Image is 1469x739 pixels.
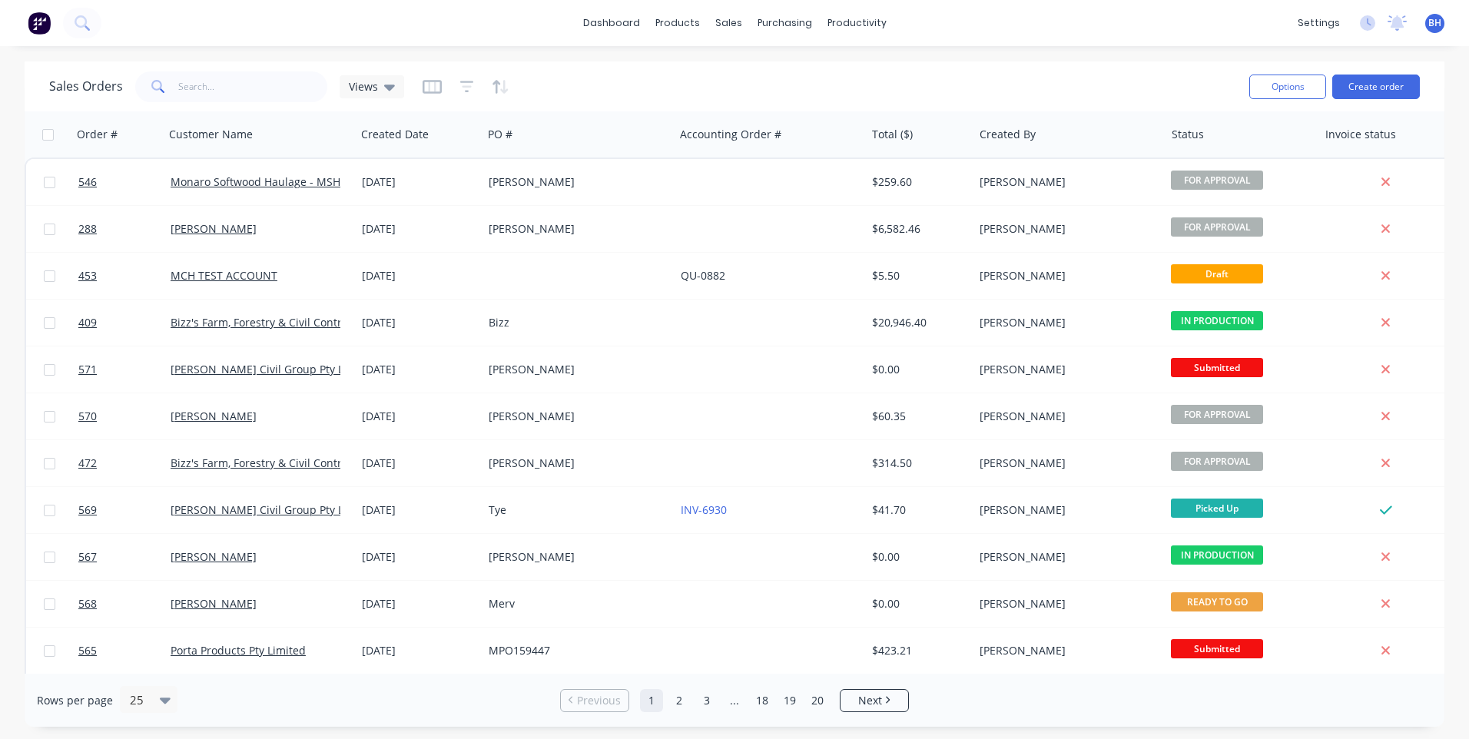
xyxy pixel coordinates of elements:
div: $259.60 [872,174,963,190]
a: Bizz's Farm, Forestry & Civil Contracting Pty Ltd [171,456,411,470]
div: [DATE] [362,643,476,658]
a: Page 1 is your current page [640,689,663,712]
div: [PERSON_NAME] [980,549,1150,565]
div: [DATE] [362,409,476,424]
div: [DATE] [362,549,476,565]
div: [PERSON_NAME] [980,362,1150,377]
div: [PERSON_NAME] [489,409,659,424]
a: 568 [78,581,171,627]
div: [PERSON_NAME] [489,549,659,565]
div: Customer Name [169,127,253,142]
div: [PERSON_NAME] [980,268,1150,283]
span: FOR APPROVAL [1171,452,1263,471]
h1: Sales Orders [49,79,123,94]
a: 567 [78,534,171,580]
a: 569 [78,487,171,533]
div: sales [708,12,750,35]
div: [PERSON_NAME] [980,221,1150,237]
button: Create order [1332,75,1420,99]
a: 571 [78,346,171,393]
a: QU-0882 [681,268,725,283]
input: Search... [178,71,328,102]
div: Merv [489,596,659,611]
a: MCH TEST ACCOUNT [171,268,277,283]
span: 453 [78,268,97,283]
div: Order # [77,127,118,142]
div: $423.21 [872,643,963,658]
div: [DATE] [362,596,476,611]
div: [DATE] [362,268,476,283]
div: $20,946.40 [872,315,963,330]
div: [PERSON_NAME] [489,456,659,471]
a: [PERSON_NAME] [171,409,257,423]
span: FOR APPROVAL [1171,217,1263,237]
div: [DATE] [362,502,476,518]
a: Page 20 [806,689,829,712]
div: Total ($) [872,127,913,142]
div: $314.50 [872,456,963,471]
div: Tye [489,502,659,518]
a: 288 [78,206,171,252]
div: [PERSON_NAME] [980,596,1150,611]
span: FOR APPROVAL [1171,171,1263,190]
a: 472 [78,440,171,486]
div: Created By [980,127,1036,142]
div: [DATE] [362,174,476,190]
div: [DATE] [362,362,476,377]
span: 568 [78,596,97,611]
span: 569 [78,502,97,518]
span: Views [349,78,378,94]
div: [PERSON_NAME] [980,456,1150,471]
div: [PERSON_NAME] [980,315,1150,330]
span: Picked Up [1171,499,1263,518]
a: Monaro Softwood Haulage - MSH [171,174,340,189]
div: settings [1290,12,1348,35]
span: 546 [78,174,97,190]
div: [PERSON_NAME] [980,502,1150,518]
span: 571 [78,362,97,377]
span: Submitted [1171,639,1263,658]
div: Status [1172,127,1204,142]
div: PO # [488,127,512,142]
span: 472 [78,456,97,471]
span: IN PRODUCTION [1171,311,1263,330]
a: Next page [841,693,908,708]
div: [PERSON_NAME] [489,221,659,237]
a: Page 19 [778,689,801,712]
a: dashboard [575,12,648,35]
div: productivity [820,12,894,35]
a: [PERSON_NAME] [171,221,257,236]
div: [PERSON_NAME] [489,362,659,377]
a: Bizz's Farm, Forestry & Civil Contracting Pty Ltd [171,315,411,330]
a: Porta Products Pty Limited [171,643,306,658]
span: BH [1428,16,1441,30]
div: [DATE] [362,456,476,471]
div: $41.70 [872,502,963,518]
span: 409 [78,315,97,330]
span: Previous [577,693,621,708]
span: 288 [78,221,97,237]
a: [PERSON_NAME] [171,549,257,564]
a: INV-6930 [681,502,727,517]
div: Created Date [361,127,429,142]
span: Submitted [1171,358,1263,377]
button: Options [1249,75,1326,99]
span: 570 [78,409,97,424]
span: Rows per page [37,693,113,708]
div: MPO159447 [489,643,659,658]
div: $6,582.46 [872,221,963,237]
a: [PERSON_NAME] Civil Group Pty Ltd [171,502,354,517]
div: products [648,12,708,35]
a: 453 [78,253,171,299]
div: Accounting Order # [680,127,781,142]
img: Factory [28,12,51,35]
a: [PERSON_NAME] [171,596,257,611]
a: 570 [78,393,171,439]
span: FOR APPROVAL [1171,405,1263,424]
div: $0.00 [872,362,963,377]
div: [PERSON_NAME] [489,174,659,190]
div: $0.00 [872,596,963,611]
div: purchasing [750,12,820,35]
a: Page 3 [695,689,718,712]
div: [PERSON_NAME] [980,409,1150,424]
